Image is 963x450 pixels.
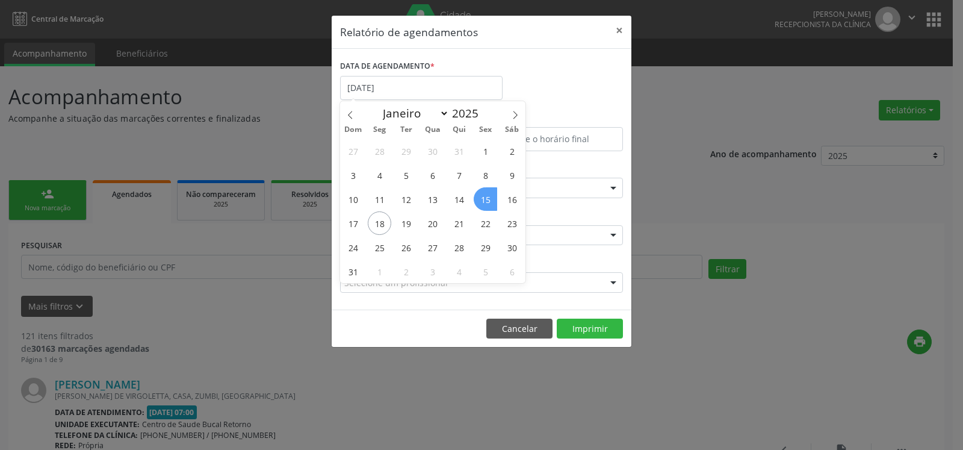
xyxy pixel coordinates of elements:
span: Agosto 2, 2025 [500,139,524,163]
span: Agosto 6, 2025 [421,163,444,187]
span: Dom [340,126,367,134]
span: Setembro 1, 2025 [368,260,391,283]
button: Cancelar [486,319,553,339]
span: Agosto 9, 2025 [500,163,524,187]
span: Agosto 11, 2025 [368,187,391,211]
span: Selecione um profissional [344,277,448,289]
span: Agosto 13, 2025 [421,187,444,211]
span: Julho 28, 2025 [368,139,391,163]
span: Julho 31, 2025 [447,139,471,163]
span: Setembro 2, 2025 [394,260,418,283]
span: Agosto 27, 2025 [421,236,444,259]
input: Selecione uma data ou intervalo [340,76,503,100]
span: Agosto 21, 2025 [447,211,471,235]
span: Sáb [499,126,525,134]
span: Agosto 26, 2025 [394,236,418,259]
select: Month [377,105,449,122]
span: Agosto 17, 2025 [341,211,365,235]
span: Setembro 3, 2025 [421,260,444,283]
span: Agosto 1, 2025 [474,139,497,163]
span: Agosto 5, 2025 [394,163,418,187]
span: Agosto 3, 2025 [341,163,365,187]
span: Agosto 16, 2025 [500,187,524,211]
button: Close [607,16,631,45]
span: Agosto 10, 2025 [341,187,365,211]
span: Agosto 23, 2025 [500,211,524,235]
span: Setembro 6, 2025 [500,260,524,283]
input: Selecione o horário final [485,127,623,151]
button: Imprimir [557,319,623,339]
h5: Relatório de agendamentos [340,24,478,40]
span: Setembro 5, 2025 [474,260,497,283]
span: Agosto 12, 2025 [394,187,418,211]
label: DATA DE AGENDAMENTO [340,57,435,76]
span: Seg [367,126,393,134]
span: Agosto 30, 2025 [500,236,524,259]
span: Agosto 14, 2025 [447,187,471,211]
span: Agosto 28, 2025 [447,236,471,259]
span: Ter [393,126,420,134]
span: Agosto 15, 2025 [474,187,497,211]
span: Agosto 29, 2025 [474,236,497,259]
span: Julho 30, 2025 [421,139,444,163]
span: Agosto 31, 2025 [341,260,365,283]
span: Agosto 20, 2025 [421,211,444,235]
span: Agosto 4, 2025 [368,163,391,187]
span: Julho 29, 2025 [394,139,418,163]
span: Setembro 4, 2025 [447,260,471,283]
span: Agosto 7, 2025 [447,163,471,187]
label: ATÉ [485,108,623,127]
span: Julho 27, 2025 [341,139,365,163]
span: Sex [472,126,499,134]
span: Qui [446,126,472,134]
span: Qua [420,126,446,134]
span: Agosto 24, 2025 [341,236,365,259]
span: Agosto 8, 2025 [474,163,497,187]
span: Agosto 22, 2025 [474,211,497,235]
span: Agosto 19, 2025 [394,211,418,235]
span: Agosto 18, 2025 [368,211,391,235]
input: Year [449,105,489,121]
span: Agosto 25, 2025 [368,236,391,259]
